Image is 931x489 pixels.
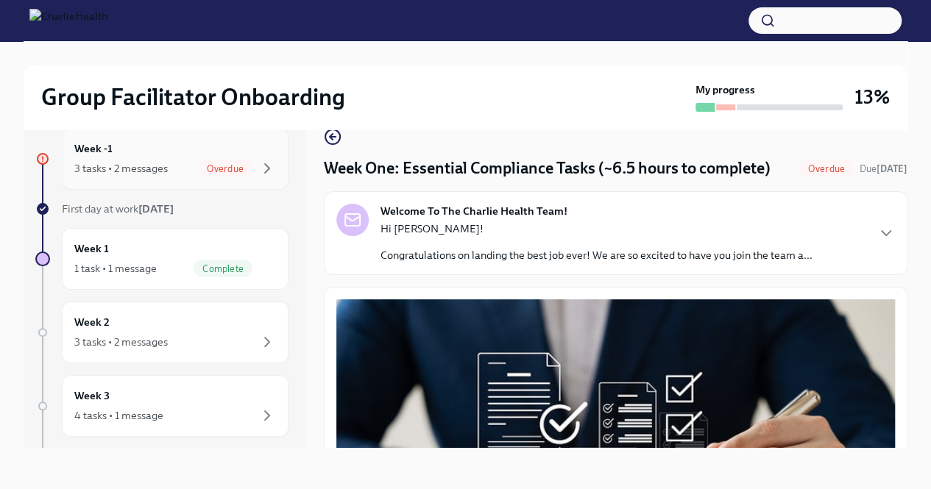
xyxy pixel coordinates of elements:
[194,263,252,274] span: Complete
[29,9,107,32] img: CharlieHealth
[74,314,110,330] h6: Week 2
[380,221,813,236] p: Hi [PERSON_NAME]!
[198,163,252,174] span: Overdue
[35,201,288,216] a: First day at work[DATE]
[35,128,288,190] a: Week -13 tasks • 2 messagesOverdue
[860,163,907,174] span: Due
[74,161,168,176] div: 3 tasks • 2 messages
[74,408,163,423] div: 4 tasks • 1 message
[860,162,907,176] span: August 11th, 2025 09:00
[380,248,813,263] p: Congratulations on landing the best job ever! We are so excited to have you join the team a...
[877,163,907,174] strong: [DATE]
[74,140,113,157] h6: Week -1
[854,84,890,110] h3: 13%
[41,82,345,112] h2: Group Facilitator Onboarding
[35,301,288,363] a: Week 23 tasks • 2 messages
[799,163,854,174] span: Overdue
[74,261,157,276] div: 1 task • 1 message
[35,228,288,290] a: Week 11 task • 1 messageComplete
[695,82,755,97] strong: My progress
[74,240,109,257] h6: Week 1
[35,375,288,437] a: Week 34 tasks • 1 message
[62,202,174,215] span: First day at work
[74,335,168,349] div: 3 tasks • 2 messages
[324,157,771,179] h4: Week One: Essential Compliance Tasks (~6.5 hours to complete)
[380,204,567,218] strong: Welcome To The Charlie Health Team!
[74,388,110,404] h6: Week 3
[138,202,174,215] strong: [DATE]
